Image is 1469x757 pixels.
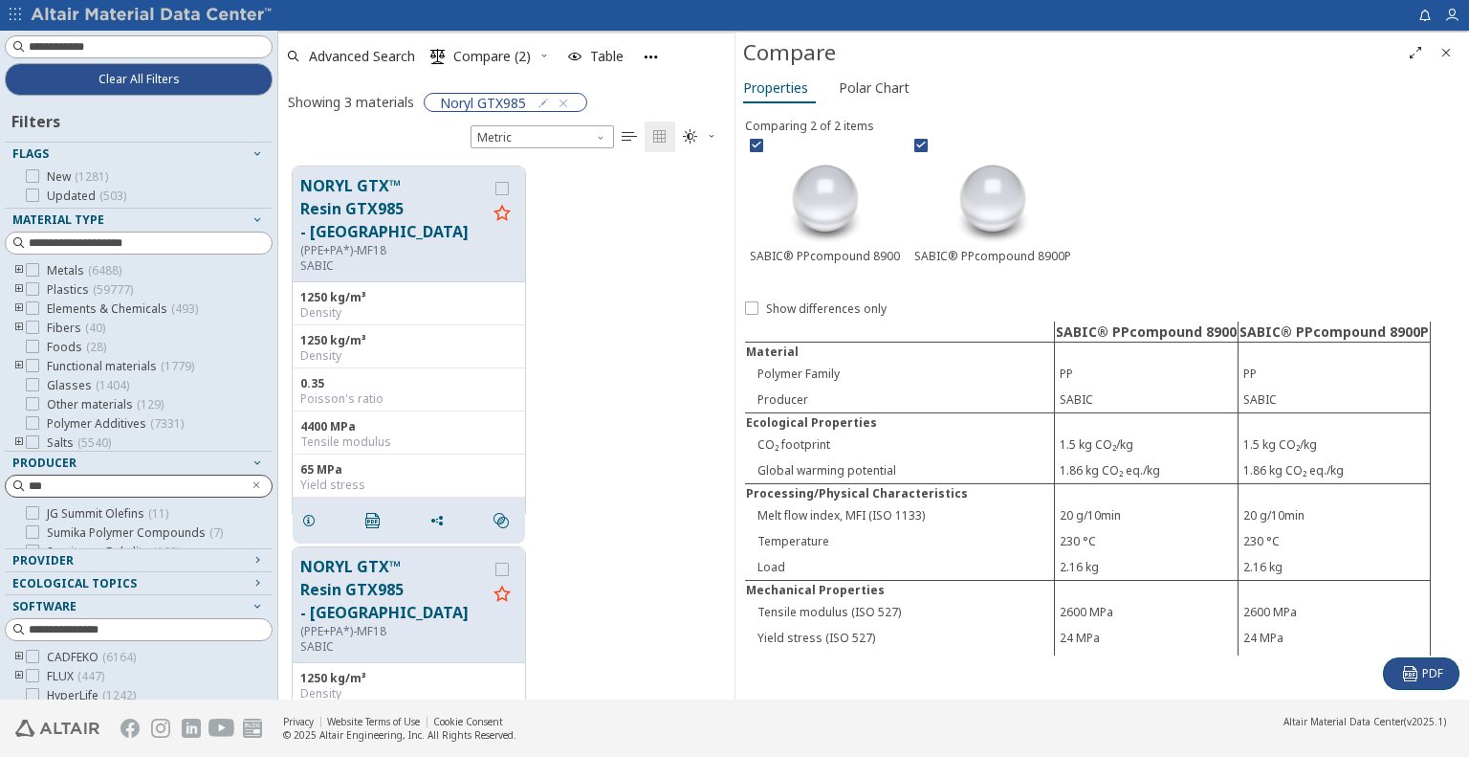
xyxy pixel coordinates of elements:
[745,412,1055,432] td: Ecological Properties
[1055,625,1239,651] td: 24 MPa
[309,50,415,63] span: Advanced Search
[300,305,517,321] div: Density
[300,419,517,434] div: 4400 MPa
[12,321,26,336] i: toogle group
[1283,715,1404,728] span: Altair Material Data Center
[5,96,70,142] div: Filters
[745,118,1459,134] div: Comparing 2 of 2 items
[614,122,645,152] button: Table View
[5,143,273,166] button: Flags
[47,650,136,665] span: CADFEKO
[5,572,273,595] button: Ecological Topics
[778,152,873,248] img: preview
[493,513,509,528] i: 
[1055,432,1239,457] td: 1.5 kg CO₂/kg
[471,125,614,148] span: Metric
[86,339,106,355] span: ( 28 )
[300,462,517,478] div: 65 MPa
[1239,457,1431,484] td: 1.86 kg CO₂ eq./kg
[1055,457,1239,484] td: 1.86 kg CO₂ eq./kg
[77,668,104,684] span: ( 447 )
[47,669,104,684] span: FLUX
[675,122,725,152] button: Theme
[1239,322,1431,343] td: SABIC® PPcompound 8900P
[12,282,26,298] i: toogle group
[283,715,314,728] a: Privacy
[1055,554,1239,581] td: 2.16 kg
[1283,715,1446,728] div: (v2025.1)
[421,501,461,540] button: Share
[148,505,168,522] span: ( 11 )
[1403,666,1418,681] i: 
[47,301,198,317] span: Elements & Chemicals
[945,152,1041,248] img: preview
[1055,361,1239,387] td: PP
[1239,625,1431,651] td: 24 MPa
[12,212,104,228] span: Material Type
[440,94,526,111] span: Noryl GTX985
[745,599,1055,625] td: Tensile modulus (ISO 527)
[300,478,517,493] div: Yield stress
[5,595,273,618] button: Software
[47,189,126,204] span: Updated
[102,687,136,703] span: ( 1242 )
[300,333,517,348] div: 1250 kg/m³
[5,63,273,96] button: Clear All Filters
[300,639,487,655] p: SABIC
[12,301,26,317] i: toogle group
[300,290,517,305] div: 1250 kg/m³
[47,359,194,374] span: Functional materials
[745,528,1055,554] td: Temperature
[300,624,487,639] div: (PPE+PA*)-MF18
[5,452,273,475] button: Producer
[12,263,26,278] i: toogle group
[75,168,108,185] span: ( 1281 )
[453,50,531,63] span: Compare (2)
[683,129,698,145] i: 
[839,73,910,103] span: Polar Chart
[5,549,273,572] button: Provider
[300,348,517,364] div: Density
[12,455,77,471] span: Producer
[161,358,194,374] span: ( 1779 )
[745,342,1055,361] td: Material
[1239,528,1431,554] td: 230 °C
[31,6,274,25] img: Altair Material Data Center
[12,359,26,374] i: toogle group
[99,188,126,204] span: ( 503 )
[12,598,77,614] span: Software
[12,552,74,568] span: Provider
[745,651,1055,677] td: Stress at break (ISO 527)
[745,580,1055,599] td: Mechanical Properties
[745,554,1055,581] td: Load
[745,432,1055,457] td: CO₂ footprint
[300,243,487,258] div: (PPE+PA*)-MF18
[99,72,180,87] span: Clear All Filters
[745,502,1055,528] td: Melt flow index, MFI (ISO 1133)
[137,396,164,412] span: ( 129 )
[745,483,1055,502] td: Processing/Physical Characteristics
[430,49,446,64] i: 
[743,37,1400,68] div: Compare
[77,434,111,451] span: ( 5540 )
[1055,502,1239,528] td: 20 g/10min
[47,506,168,522] span: JG Summit Olefins
[1055,651,1239,677] td: 15 MPa
[12,575,137,591] span: Ecological Topics
[300,391,517,407] div: Poisson's ratio
[1239,361,1431,387] td: PP
[102,649,136,665] span: ( 6164 )
[47,282,133,298] span: Plastics
[47,263,121,278] span: Metals
[5,209,273,232] button: Material Type
[487,580,517,611] button: Favorite
[47,340,106,355] span: Foods
[745,625,1055,651] td: Yield stress (ISO 527)
[910,134,1076,269] div: SABIC® PPcompound 8900P
[96,377,129,393] span: ( 1404 )
[745,457,1055,484] td: Global warming potential
[622,129,637,145] i: 
[1055,599,1239,625] td: 2600 MPa
[1055,387,1239,413] td: SABIC
[1239,651,1431,677] td: 15 MPa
